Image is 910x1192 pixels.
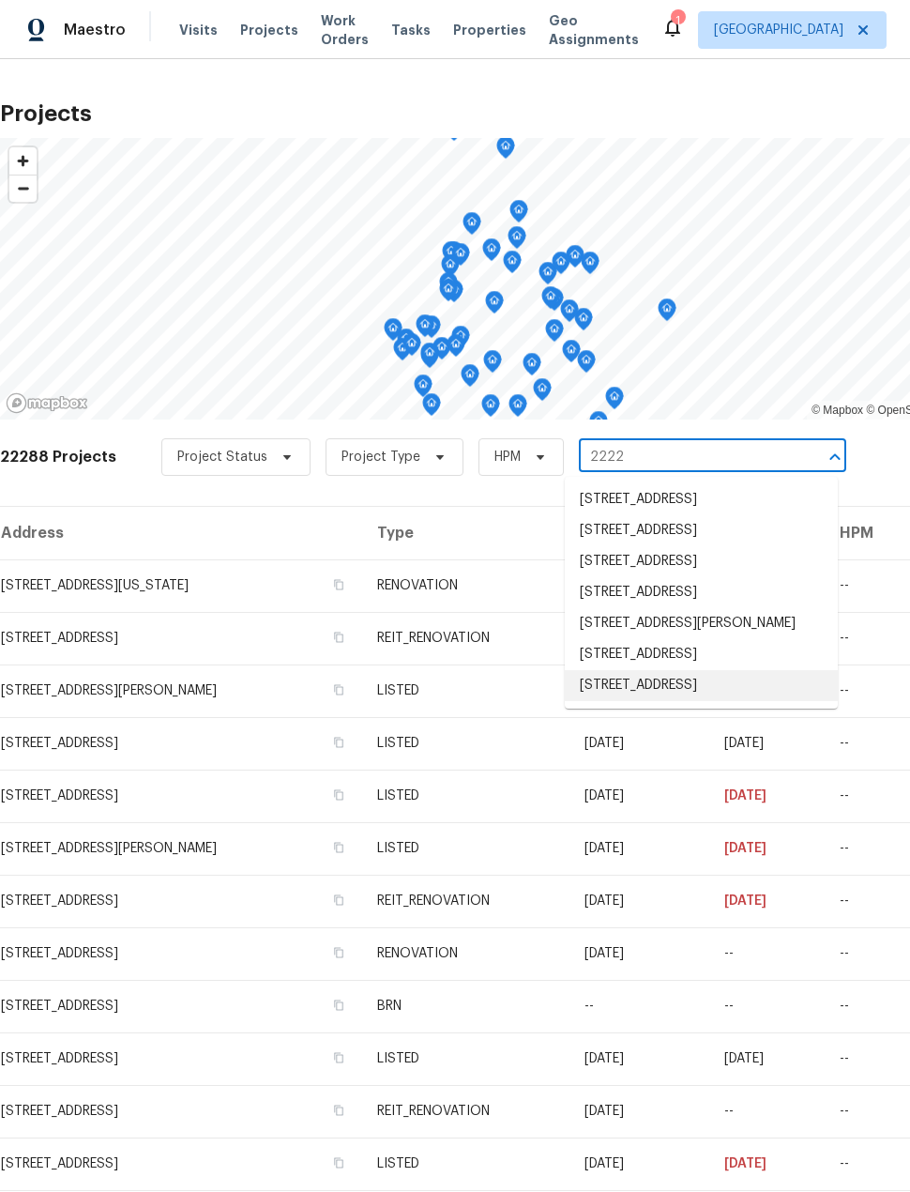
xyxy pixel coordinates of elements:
button: Copy Address [330,734,347,751]
div: Map marker [441,254,460,283]
td: [DATE] [569,875,709,927]
div: Map marker [463,212,481,241]
td: LISTED [362,665,569,717]
td: [DATE] [709,822,826,875]
td: [DATE] [569,822,709,875]
td: [DATE] [569,1085,709,1138]
div: Map marker [416,314,434,344]
td: BRN [362,980,569,1032]
li: [STREET_ADDRESS] [565,484,838,515]
div: Map marker [589,411,608,440]
button: Copy Address [330,1154,347,1171]
li: [STREET_ADDRESS] [565,639,838,670]
div: Map marker [402,333,421,362]
li: [STREET_ADDRESS] [565,670,838,701]
div: Map marker [566,245,584,274]
div: Map marker [393,338,412,367]
button: Copy Address [330,839,347,856]
div: Map marker [439,279,458,308]
div: 1 [671,11,684,30]
button: Copy Address [330,1049,347,1066]
span: [GEOGRAPHIC_DATA] [714,21,843,39]
th: Type [362,507,569,559]
div: Map marker [562,340,581,369]
div: Map marker [508,226,526,255]
li: [STREET_ADDRESS] [565,577,838,608]
button: Copy Address [330,944,347,961]
td: [DATE] [569,1138,709,1190]
span: Tasks [391,23,431,37]
div: Map marker [574,308,593,337]
button: Copy Address [330,787,347,803]
span: HPM [494,448,521,466]
div: Map marker [461,364,479,393]
div: Map marker [432,337,451,366]
td: [DATE] [569,1032,709,1085]
li: [STREET_ADDRESS][PERSON_NAME] [565,608,838,639]
td: [DATE] [709,1032,826,1085]
td: LISTED [362,717,569,770]
td: REIT_RENOVATION [362,1085,569,1138]
td: [DATE] [569,717,709,770]
div: Map marker [397,329,416,358]
div: Map marker [541,286,560,315]
td: -- [709,980,826,1032]
td: [DATE] [569,770,709,822]
td: [DATE] [569,927,709,980]
div: Map marker [508,394,527,423]
td: [DATE] [709,717,826,770]
button: Zoom in [9,147,37,175]
div: Map marker [447,334,465,363]
button: Copy Address [330,892,347,909]
div: Map marker [538,262,557,291]
div: Map marker [439,272,458,301]
td: LISTED [362,1032,569,1085]
div: Map marker [384,318,402,347]
div: Map marker [451,243,470,272]
div: Map marker [422,393,441,422]
td: LISTED [362,822,569,875]
input: Search projects [579,443,794,472]
div: Map marker [481,394,500,423]
td: [DATE] [709,1138,826,1190]
div: Map marker [533,378,552,407]
button: Copy Address [330,1102,347,1119]
button: Copy Address [330,576,347,593]
div: Map marker [560,299,579,329]
td: -- [709,927,826,980]
a: Mapbox [811,404,863,417]
td: [DATE] [709,770,826,822]
div: Map marker [442,241,461,270]
div: Map marker [523,353,541,382]
div: Map marker [420,343,439,372]
div: Map marker [581,252,599,281]
td: REIT_RENOVATION [362,875,569,927]
div: Map marker [658,298,676,328]
div: Map marker [503,251,522,280]
span: Geo Assignments [549,11,639,49]
span: Properties [453,21,526,39]
td: LISTED [362,1138,569,1190]
li: [STREET_ADDRESS] [565,515,838,546]
button: Zoom out [9,175,37,202]
span: Visits [179,21,218,39]
div: Map marker [605,387,624,416]
span: Maestro [64,21,126,39]
td: [DATE] [709,875,826,927]
td: RENOVATION [362,927,569,980]
div: Map marker [509,200,528,229]
span: Projects [240,21,298,39]
div: Map marker [496,136,515,165]
td: -- [709,1085,826,1138]
td: REIT_RENOVATION [362,612,569,665]
td: RENOVATION [362,559,569,612]
div: Map marker [552,252,570,281]
span: Work Orders [321,11,369,49]
div: Map marker [483,350,502,379]
button: Copy Address [330,629,347,646]
td: -- [569,980,709,1032]
button: Copy Address [330,681,347,698]
li: [STREET_ADDRESS] [565,546,838,577]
